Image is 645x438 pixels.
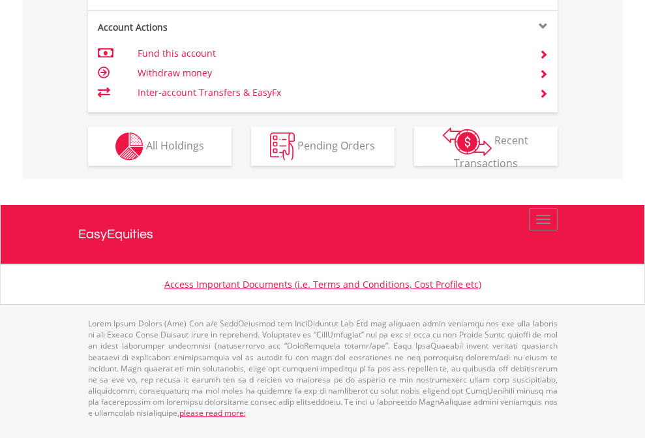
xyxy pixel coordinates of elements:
[138,83,523,102] td: Inter-account Transfers & EasyFx
[251,127,395,166] button: Pending Orders
[297,138,375,152] span: Pending Orders
[88,127,232,166] button: All Holdings
[88,21,323,34] div: Account Actions
[138,44,523,63] td: Fund this account
[164,278,481,290] a: Access Important Documents (i.e. Terms and Conditions, Cost Profile etc)
[179,407,246,418] a: please read more:
[414,127,558,166] button: Recent Transactions
[115,133,143,161] img: holdings-wht.png
[138,63,523,83] td: Withdraw money
[443,127,492,156] img: transactions-zar-wht.png
[78,205,567,264] a: EasyEquities
[270,133,295,161] img: pending_instructions-wht.png
[88,318,558,418] p: Lorem Ipsum Dolors (Ame) Con a/e SeddOeiusmod tem InciDiduntut Lab Etd mag aliquaen admin veniamq...
[146,138,204,152] span: All Holdings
